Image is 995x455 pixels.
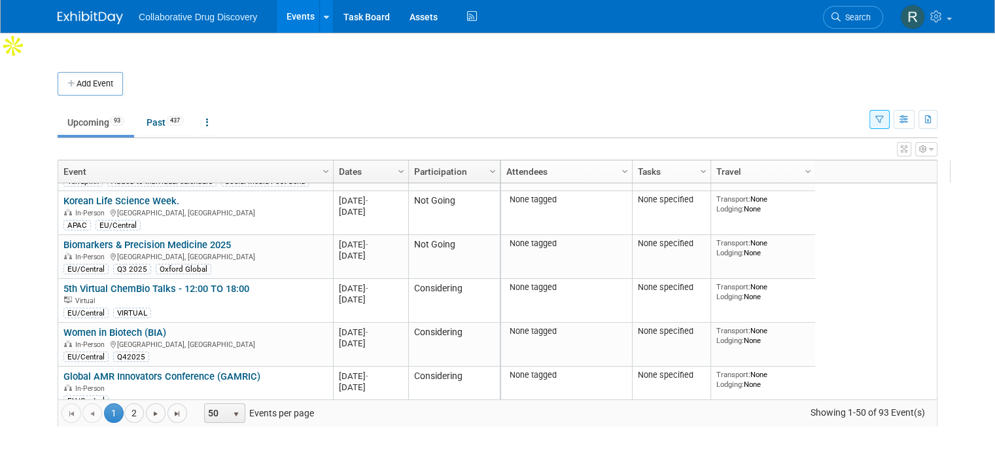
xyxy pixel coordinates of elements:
[506,282,627,293] div: None tagged
[75,384,109,393] span: In-Person
[716,370,750,379] span: Transport:
[75,297,99,305] span: Virtual
[339,160,400,183] a: Dates
[697,160,711,180] a: Column Settings
[58,110,134,135] a: Upcoming93
[638,282,706,293] div: None specified
[408,235,500,279] td: Not Going
[414,160,491,183] a: Participation
[366,371,368,381] span: -
[188,403,327,423] span: Events per page
[823,6,883,29] a: Search
[408,323,500,367] td: Considering
[394,160,409,180] a: Column Settings
[87,409,97,419] span: Go to the previous page
[716,380,744,389] span: Lodging:
[900,5,925,29] img: Renate Baker
[366,240,368,249] span: -
[82,403,102,423] a: Go to the previous page
[716,238,811,257] div: None None
[339,294,402,305] div: [DATE]
[366,327,368,337] span: -
[63,308,109,318] div: EU/Central
[61,403,81,423] a: Go to the first page
[63,160,324,183] a: Event
[205,404,227,422] span: 50
[63,264,109,274] div: EU/Central
[339,250,402,261] div: [DATE]
[506,370,627,380] div: None tagged
[408,279,500,323] td: Considering
[75,209,109,217] span: In-Person
[63,239,231,251] a: Biomarkers & Precision Medicine 2025
[487,166,498,177] span: Column Settings
[339,338,402,349] div: [DATE]
[64,253,72,259] img: In-Person Event
[638,160,702,183] a: Tasks
[716,160,807,183] a: Travel
[137,110,194,135] a: Past437
[716,326,811,345] div: None None
[408,367,500,410] td: Considering
[156,264,211,274] div: Oxford Global
[798,403,937,422] span: Showing 1-50 of 93 Event(s)
[58,11,123,24] img: ExhibitDay
[716,194,811,213] div: None None
[366,283,368,293] span: -
[64,209,72,215] img: In-Person Event
[716,326,750,335] span: Transport:
[339,195,402,206] div: [DATE]
[167,403,187,423] a: Go to the last page
[64,340,72,347] img: In-Person Event
[716,282,750,291] span: Transport:
[716,194,750,204] span: Transport:
[75,253,109,261] span: In-Person
[172,409,183,419] span: Go to the last page
[63,251,327,262] div: [GEOGRAPHIC_DATA], [GEOGRAPHIC_DATA]
[803,166,813,177] span: Column Settings
[319,160,334,180] a: Column Settings
[366,196,368,206] span: -
[63,220,91,230] div: APAC
[75,340,109,349] span: In-Person
[801,160,816,180] a: Column Settings
[408,191,500,235] td: Not Going
[716,248,744,257] span: Lodging:
[63,352,109,362] div: EU/Central
[339,327,402,338] div: [DATE]
[66,409,77,419] span: Go to the first page
[96,220,141,230] div: EU/Central
[64,384,72,391] img: In-Person Event
[166,116,184,126] span: 437
[64,297,72,303] img: Virtual Event
[618,160,633,180] a: Column Settings
[139,12,257,22] span: Collaborative Drug Discovery
[716,282,811,301] div: None None
[396,166,406,177] span: Column Settings
[716,370,811,389] div: None None
[638,326,706,337] div: None specified
[63,371,260,382] a: Global AMR Innovators Conference (GAMRIC)
[63,395,109,406] div: EU/Central
[638,370,706,380] div: None specified
[113,264,151,274] div: Q3 2025
[339,382,402,393] div: [DATE]
[231,409,241,420] span: select
[698,166,708,177] span: Column Settings
[716,292,744,301] span: Lodging:
[506,238,627,249] div: None tagged
[63,283,249,295] a: 5th Virtual ChemBio Talks - 12:00 TO 18:00
[339,206,402,217] div: [DATE]
[716,238,750,247] span: Transport:
[716,204,744,213] span: Lodging:
[58,72,123,96] button: Add Event
[486,160,500,180] a: Column Settings
[841,12,871,22] span: Search
[63,327,166,338] a: Women in Biotech (BIA)
[339,283,402,294] div: [DATE]
[339,371,402,382] div: [DATE]
[506,194,627,205] div: None tagged
[339,239,402,250] div: [DATE]
[110,116,124,126] span: 93
[716,336,744,345] span: Lodging:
